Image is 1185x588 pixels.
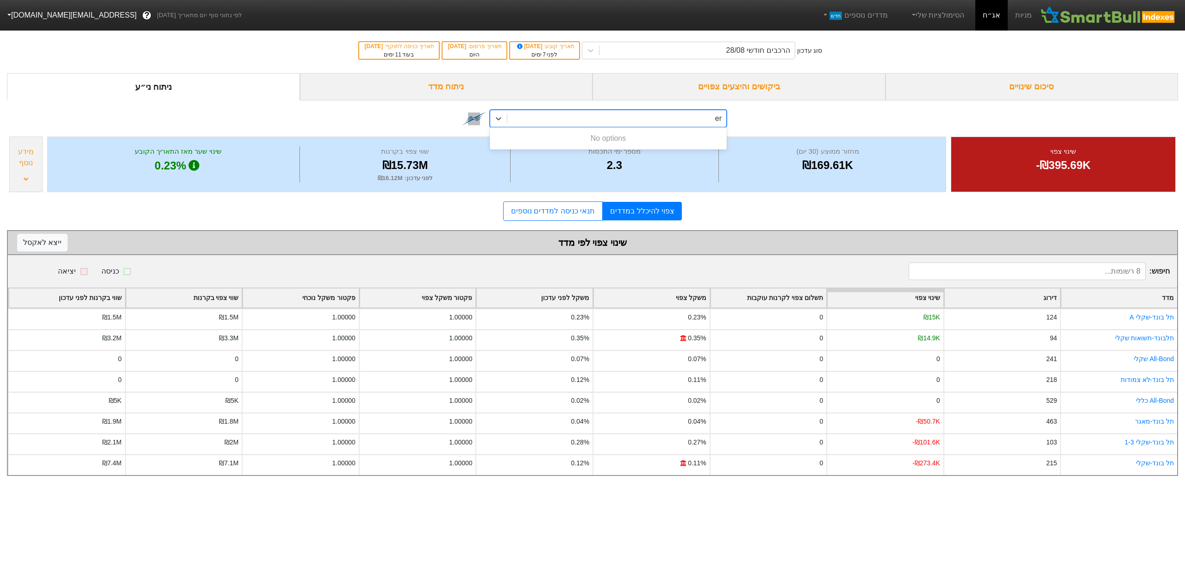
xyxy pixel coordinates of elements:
div: 0.02% [688,396,706,406]
a: צפוי להיכלל במדדים [603,202,682,220]
div: ₪1.5M [219,313,238,322]
span: ? [144,9,150,22]
div: Toggle SortBy [827,288,943,307]
div: Toggle SortBy [593,288,710,307]
div: 0 [819,438,823,447]
div: 0 [819,333,823,343]
div: 1.00000 [449,417,472,426]
div: 0 [819,313,823,322]
div: מספר ימי התכסות [513,146,716,157]
div: Toggle SortBy [126,288,242,307]
div: 0.07% [688,354,706,364]
a: תל בונד-שקלי 1-3 [1125,438,1174,446]
div: תאריך פרסום : [447,42,502,50]
div: שווי צפוי בקרנות [302,146,508,157]
div: 2.3 [513,157,716,174]
div: 1.00000 [449,313,472,322]
div: 1.00000 [332,375,355,385]
div: 1.00000 [449,438,472,447]
div: -₪273.4K [912,458,940,468]
div: 0 [936,396,940,406]
div: 0.07% [571,354,589,364]
span: לפי נתוני סוף יום מתאריך [DATE] [157,11,242,20]
div: 0 [819,396,823,406]
a: תל בונד-שקלי [1136,459,1174,467]
div: ניתוח מדד [300,73,593,100]
div: Toggle SortBy [476,288,592,307]
div: 0.23% [688,313,706,322]
div: 1.00000 [449,333,472,343]
div: 0 [936,354,940,364]
div: 1.00000 [332,396,355,406]
div: 124 [1046,313,1057,322]
div: 0 [819,375,823,385]
div: ₪3.2M [102,333,122,343]
a: תלבונד-תשואות שקלי [1115,334,1174,342]
img: tase link [462,106,486,131]
a: תל בונד-מאגר [1135,418,1174,425]
div: ₪15.73M [302,157,508,174]
div: 0 [235,354,239,364]
div: 0.12% [571,458,589,468]
div: 1.00000 [449,458,472,468]
div: ₪2.1M [102,438,122,447]
div: 0 [819,354,823,364]
div: לפני ימים [515,50,574,59]
a: תל בונד-שקלי A [1129,313,1174,321]
div: 0 [118,375,122,385]
div: ₪5K [109,396,122,406]
div: ניתוח ני״ע [7,73,300,100]
div: 94 [1050,333,1057,343]
a: תל בונד-לא צמודות [1121,376,1174,383]
div: 463 [1046,417,1057,426]
div: הרכבים חודשי 28/08 [726,45,790,56]
div: 529 [1046,396,1057,406]
div: ₪5K [225,396,238,406]
div: 1.00000 [332,333,355,343]
div: לפני עדכון : ₪16.12M [302,174,508,183]
div: 218 [1046,375,1057,385]
div: 241 [1046,354,1057,364]
div: 1.00000 [449,354,472,364]
span: [DATE] [365,43,385,50]
div: 0 [936,375,940,385]
img: SmartBull [1039,6,1178,25]
a: All-Bond שקלי [1134,355,1174,363]
div: 0.02% [571,396,589,406]
div: תאריך כניסה לתוקף : [364,42,434,50]
div: 1.00000 [332,417,355,426]
div: Toggle SortBy [243,288,359,307]
div: 0.11% [688,375,706,385]
div: -₪395.69K [963,157,1164,174]
div: ₪1.5M [102,313,122,322]
button: ייצא לאקסל [17,234,68,251]
div: Toggle SortBy [9,288,125,307]
a: תנאי כניסה למדדים נוספים [503,201,603,221]
div: שינוי צפוי לפי מדד [17,236,1168,250]
div: No options [490,129,727,148]
div: 0 [118,354,122,364]
a: All-Bond כללי [1136,397,1174,404]
div: ₪1.8M [219,417,238,426]
div: ₪1.9M [102,417,122,426]
div: ₪15K [923,313,940,322]
div: 1.00000 [332,313,355,322]
span: 11 [395,51,401,58]
div: ₪3.3M [219,333,238,343]
div: 103 [1046,438,1057,447]
div: יציאה [58,266,76,277]
input: 8 רשומות... [909,263,1146,280]
span: [DATE] [448,43,468,50]
div: ₪7.1M [219,458,238,468]
div: סיכום שינויים [886,73,1179,100]
div: ₪7.4M [102,458,122,468]
span: חדש [829,12,842,20]
div: מידע נוסף [12,146,40,169]
div: כניסה [101,266,119,277]
div: -₪101.6K [912,438,940,447]
div: 0.35% [571,333,589,343]
div: 0.23% [571,313,589,322]
div: סוג עדכון [797,46,823,56]
div: 1.00000 [449,375,472,385]
div: שינוי שער מאז התאריך הקובע [59,146,297,157]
